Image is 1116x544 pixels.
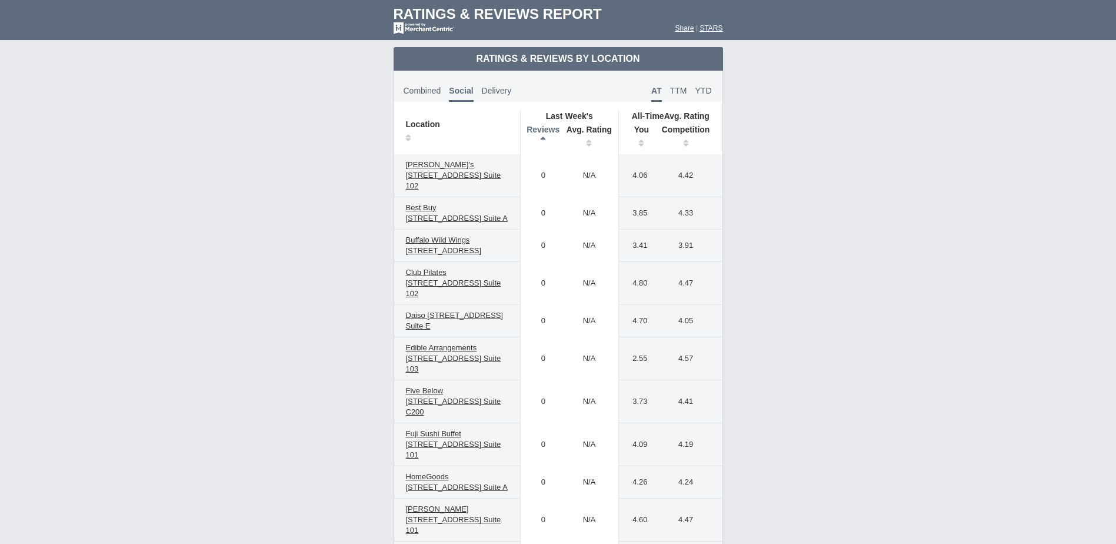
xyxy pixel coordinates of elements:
td: N/A [560,230,619,262]
img: mc-powered-by-logo-white-103.png [394,22,454,34]
th: Avg. Rating: activate to sort column ascending [560,121,619,154]
a: Fuji Sushi Buffet [STREET_ADDRESS] Suite 101 [400,427,514,462]
span: Fuji Sushi Buffet [STREET_ADDRESS] Suite 101 [406,429,501,459]
td: 4.70 [619,305,655,337]
span: Social [449,86,473,102]
a: STARS [699,24,722,32]
td: N/A [560,499,619,542]
th: Last Week's [520,111,618,121]
span: Five Below [STREET_ADDRESS] Suite C200 [406,386,501,416]
a: Edible Arrangements [STREET_ADDRESS] Suite 103 [400,341,514,376]
a: [PERSON_NAME] [STREET_ADDRESS] Suite 101 [400,502,514,538]
a: Club Pilates [STREET_ADDRESS] Suite 102 [400,266,514,301]
span: Buffalo Wild Wings [STREET_ADDRESS] [406,235,482,255]
td: N/A [560,154,619,197]
td: 0 [520,499,560,542]
a: Daiso [STREET_ADDRESS] Suite E [400,309,514,333]
td: 3.73 [619,380,655,423]
span: All-Time [632,111,664,121]
td: 0 [520,337,560,380]
td: 4.42 [655,154,722,197]
td: 0 [520,230,560,262]
span: [PERSON_NAME]'s [STREET_ADDRESS] Suite 102 [406,160,501,190]
td: 4.05 [655,305,722,337]
span: Best Buy [STREET_ADDRESS] Suite A [406,203,508,223]
th: Location: activate to sort column ascending [394,111,521,154]
td: 4.57 [655,337,722,380]
td: 4.33 [655,197,722,230]
td: 0 [520,380,560,423]
a: Buffalo Wild Wings [STREET_ADDRESS] [400,233,514,258]
span: HomeGoods [STREET_ADDRESS] Suite A [406,472,508,492]
td: 4.26 [619,466,655,499]
td: 0 [520,423,560,466]
td: 0 [520,305,560,337]
span: [PERSON_NAME] [STREET_ADDRESS] Suite 101 [406,505,501,535]
td: N/A [560,262,619,305]
td: N/A [560,466,619,499]
span: Combined [404,86,441,95]
td: Ratings & Reviews by Location [394,47,723,71]
td: 4.24 [655,466,722,499]
td: 4.47 [655,499,722,542]
span: Delivery [482,86,512,95]
td: 0 [520,262,560,305]
a: Share [675,24,694,32]
td: N/A [560,337,619,380]
td: N/A [560,380,619,423]
td: 4.09 [619,423,655,466]
td: 3.41 [619,230,655,262]
span: | [696,24,698,32]
td: N/A [560,423,619,466]
td: 4.41 [655,380,722,423]
th: Reviews: activate to sort column descending [520,121,560,154]
td: 3.91 [655,230,722,262]
span: Edible Arrangements [STREET_ADDRESS] Suite 103 [406,343,501,373]
th: Competition: activate to sort column ascending [655,121,722,154]
span: Club Pilates [STREET_ADDRESS] Suite 102 [406,268,501,298]
td: 3.85 [619,197,655,230]
td: 4.19 [655,423,722,466]
a: [PERSON_NAME]'s [STREET_ADDRESS] Suite 102 [400,158,514,193]
td: 4.06 [619,154,655,197]
td: N/A [560,197,619,230]
th: Avg. Rating [619,111,722,121]
a: Best Buy [STREET_ADDRESS] Suite A [400,201,514,225]
td: 0 [520,466,560,499]
td: N/A [560,305,619,337]
td: 4.60 [619,499,655,542]
a: HomeGoods [STREET_ADDRESS] Suite A [400,470,514,495]
th: You: activate to sort column ascending [619,121,655,154]
span: YTD [695,86,712,95]
span: AT [651,86,662,102]
td: 4.47 [655,262,722,305]
a: Five Below [STREET_ADDRESS] Suite C200 [400,384,514,419]
td: 4.80 [619,262,655,305]
td: 0 [520,197,560,230]
span: Daiso [STREET_ADDRESS] Suite E [406,311,503,330]
td: 0 [520,154,560,197]
span: TTM [670,86,687,95]
td: 2.55 [619,337,655,380]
